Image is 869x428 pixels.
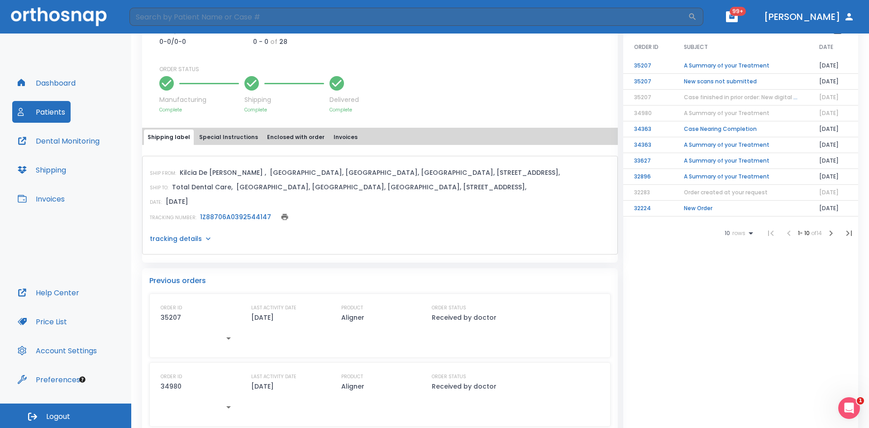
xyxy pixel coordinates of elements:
a: 1Z88706A0392544147 [200,212,271,221]
p: of [270,36,277,47]
p: ORDER STATUS [159,65,611,73]
p: [GEOGRAPHIC_DATA], [GEOGRAPHIC_DATA], [GEOGRAPHIC_DATA], [STREET_ADDRESS], [270,167,560,178]
td: New scans not submitted [673,74,808,90]
button: Invoices [12,188,70,210]
td: 35207 [623,74,673,90]
td: [DATE] [808,74,858,90]
button: Invoices [330,130,361,145]
span: [DATE] [819,109,839,117]
span: 32283 [634,188,650,196]
iframe: Intercom live chat [838,397,860,419]
p: Kilcia De [PERSON_NAME] , [180,167,266,178]
p: Manufacturing [159,95,239,105]
p: ORDER STATUS [432,373,466,381]
td: [DATE] [808,201,858,216]
p: ORDER STATUS [432,304,466,312]
button: Price List [12,311,72,332]
input: Search by Patient Name or Case # [129,8,688,26]
td: A Summary of your Treatment [673,169,808,185]
span: of 14 [811,229,822,237]
p: 0 - 0 [253,36,268,47]
td: 35207 [623,58,673,74]
td: 32224 [623,201,673,216]
td: 34363 [623,137,673,153]
div: Tooltip anchor [78,375,86,384]
button: print [278,211,291,223]
p: LAST ACTIVITY DATE [251,373,296,381]
p: Aligner [341,312,364,323]
button: Enclosed with order [263,130,328,145]
td: [DATE] [808,153,858,169]
span: Logout [46,412,70,422]
p: Aligner [341,381,364,392]
span: A Summary of your Treatment [684,109,769,117]
img: Orthosnap [11,7,107,26]
span: Order created at your request [684,188,768,196]
p: Received by doctor [432,381,497,392]
p: [DATE] [166,196,188,207]
td: [DATE] [808,137,858,153]
p: tracking details [150,234,202,243]
button: Shipping [12,159,72,181]
span: 1 [857,397,864,404]
p: PRODUCT [341,373,363,381]
td: 32896 [623,169,673,185]
button: Dashboard [12,72,81,94]
p: Received by doctor [432,312,497,323]
p: TRACKING NUMBER: [150,214,196,222]
p: DATE: [150,198,162,207]
td: [DATE] [808,121,858,137]
p: Delivered [329,95,359,105]
td: [DATE] [808,169,858,185]
p: [DATE] [251,312,274,323]
p: 28 [279,36,287,47]
button: Special Instructions [196,130,262,145]
div: tabs [144,130,616,145]
p: SHIP TO: [150,184,168,192]
p: Complete [159,106,239,113]
button: Dental Monitoring [12,130,105,152]
td: A Summary of your Treatment [673,137,808,153]
span: [DATE] [819,188,839,196]
span: [DATE] [819,93,839,101]
td: A Summary of your Treatment [673,58,808,74]
span: 10 [725,230,730,236]
span: 34980 [634,109,652,117]
span: rows [730,230,745,236]
p: 0-0/0-0 [159,36,189,47]
span: 35207 [634,93,651,101]
p: Complete [244,106,324,113]
p: 35207 [161,312,181,323]
p: [GEOGRAPHIC_DATA], [GEOGRAPHIC_DATA], [GEOGRAPHIC_DATA], [STREET_ADDRESS], [236,182,526,192]
p: PRODUCT [341,304,363,312]
button: Account Settings [12,340,102,361]
span: ORDER ID [634,43,659,51]
p: Total Dental Care, [172,182,233,192]
p: [DATE] [251,381,274,392]
td: Case Nearing Completion [673,121,808,137]
button: Help Center [12,282,85,303]
span: DATE [819,43,833,51]
p: Previous orders [149,275,611,286]
td: 34363 [623,121,673,137]
p: Complete [329,106,359,113]
span: 1 - 10 [798,229,811,237]
p: SHIP FROM: [150,169,176,178]
span: SUBJECT [684,43,708,51]
td: [DATE] [808,58,858,74]
p: LAST ACTIVITY DATE [251,304,296,312]
button: Preferences [12,369,86,390]
p: ORDER ID [161,304,182,312]
button: [PERSON_NAME] [760,9,858,25]
button: Patients [12,101,71,123]
td: 33627 [623,153,673,169]
span: 99+ [730,7,746,16]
